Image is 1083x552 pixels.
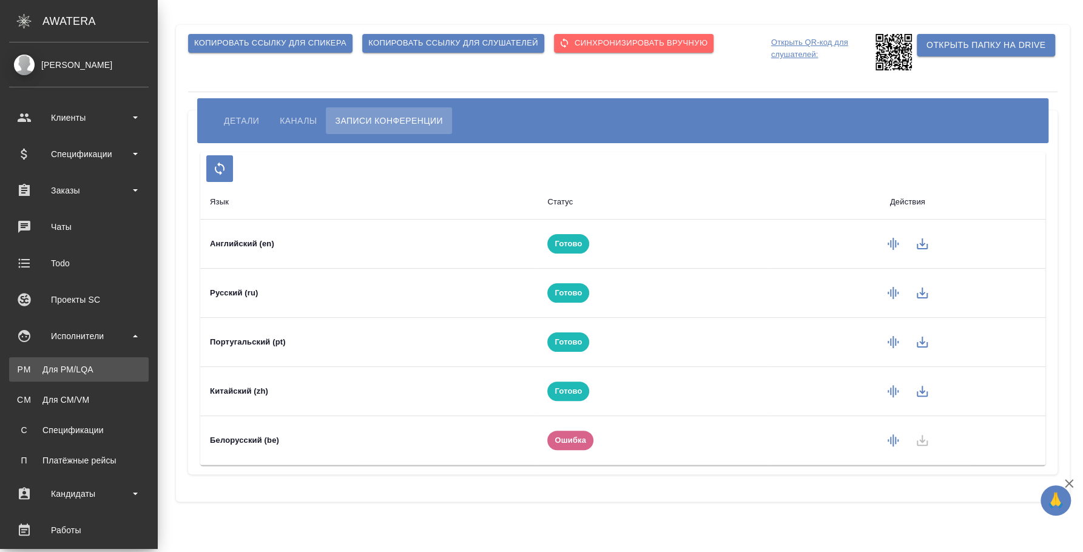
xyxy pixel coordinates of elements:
[926,38,1045,53] span: Открыть папку на Drive
[9,291,149,309] div: Проекты SC
[15,363,143,375] div: Для PM/LQA
[335,113,442,128] span: Записи конференции
[368,36,538,50] span: Копировать ссылку для слушателей
[200,367,538,416] td: Китайский (zh)
[3,284,155,315] a: Проекты SC
[15,424,143,436] div: Спецификации
[194,36,346,50] span: Копировать ссылку для спикера
[879,328,908,357] button: Сформировать запись
[9,521,149,539] div: Работы
[9,388,149,412] a: CMДля CM/VM
[206,155,233,182] button: Обновить список
[547,434,593,446] span: Ошибка
[9,181,149,200] div: Заказы
[879,229,908,258] button: Сформировать запись
[908,278,937,308] button: Скачать запись
[9,418,149,442] a: ССпецификации
[9,58,149,72] div: [PERSON_NAME]
[200,220,538,269] td: Английский (en)
[3,248,155,278] a: Todo
[280,113,317,128] span: Каналы
[1045,488,1066,513] span: 🙏
[879,278,908,308] button: Сформировать запись
[908,328,937,357] button: Скачать запись
[3,212,155,242] a: Чаты
[15,394,143,406] div: Для CM/VM
[200,185,538,220] th: Язык
[9,145,149,163] div: Спецификации
[1041,485,1071,516] button: 🙏
[879,426,908,455] button: Сформировать запись
[15,454,143,466] div: Платёжные рейсы
[9,448,149,473] a: ППлатёжные рейсы
[9,218,149,236] div: Чаты
[547,336,589,348] span: Готово
[42,9,158,33] div: AWATERA
[362,34,544,53] button: Копировать ссылку для слушателей
[200,269,538,318] td: Русский (ru)
[879,377,908,406] button: Сформировать запись
[908,229,937,258] button: Скачать запись
[9,485,149,503] div: Кандидаты
[200,416,538,465] td: Белорусский (be)
[554,34,714,53] button: Cинхронизировать вручную
[3,515,155,545] a: Работы
[9,109,149,127] div: Клиенты
[547,238,589,250] span: Готово
[9,254,149,272] div: Todo
[547,287,589,299] span: Готово
[769,185,1045,220] th: Действия
[9,357,149,382] a: PMДля PM/LQA
[917,34,1055,56] button: Открыть папку на Drive
[560,36,707,50] span: Cинхронизировать вручную
[200,318,538,367] td: Португальский (pt)
[538,185,769,220] th: Статус
[908,377,937,406] button: Скачать запись
[224,113,259,128] span: Детали
[547,385,589,397] span: Готово
[771,34,872,70] p: Открыть QR-код для слушателей:
[9,327,149,345] div: Исполнители
[188,34,353,53] button: Копировать ссылку для спикера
